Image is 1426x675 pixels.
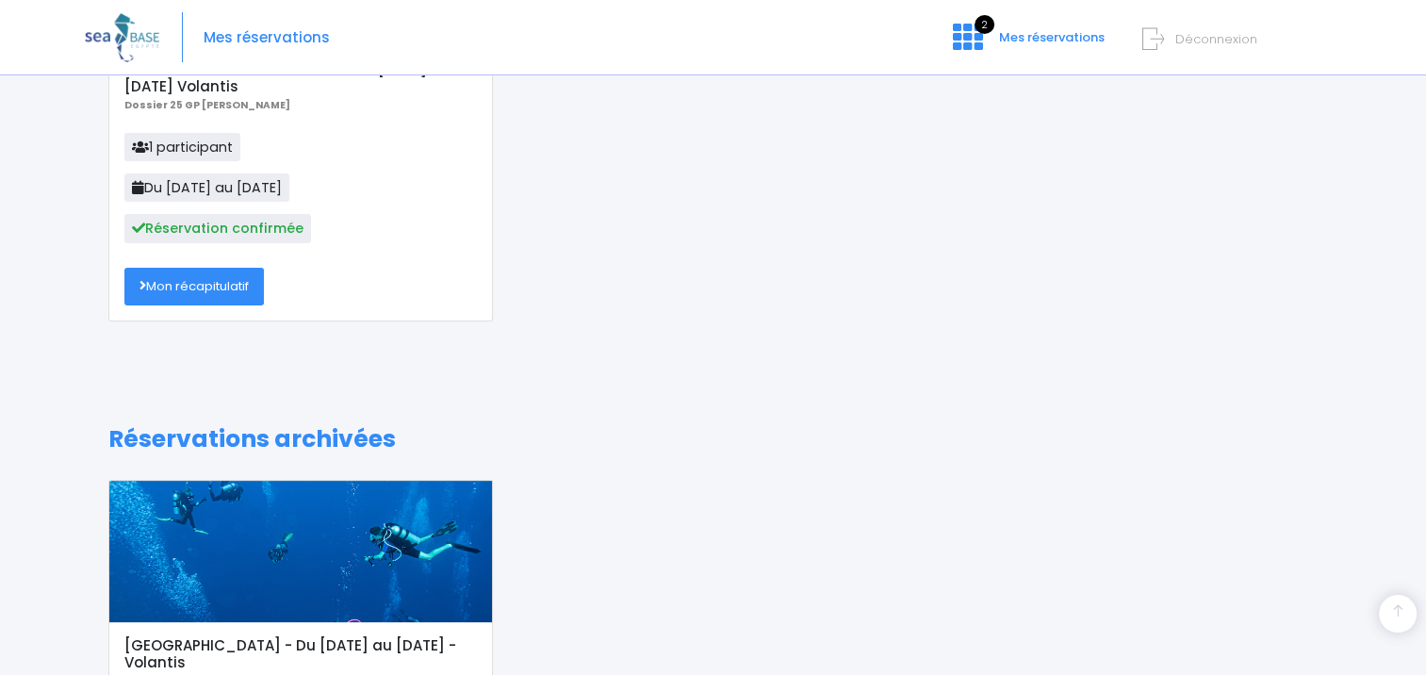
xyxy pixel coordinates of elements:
h5: [GEOGRAPHIC_DATA] - Du [DATE] au [DATE] - Volantis [124,637,476,671]
h1: Réservations archivées [108,425,1318,453]
span: Mes réservations [999,28,1105,46]
a: 2 Mes réservations [938,35,1116,53]
span: Réservation confirmée [124,214,311,242]
span: Du [DATE] au [DATE] [124,173,289,202]
span: Déconnexion [1175,30,1257,48]
h5: Croisière Nord Ras Mohamed - Du [DATE] au [DATE] Volantis [124,61,476,95]
a: Mon récapitulatif [124,268,264,305]
span: 2 [975,15,994,34]
span: 1 participant [124,133,240,161]
b: Dossier 25 GP [PERSON_NAME] [124,98,290,112]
